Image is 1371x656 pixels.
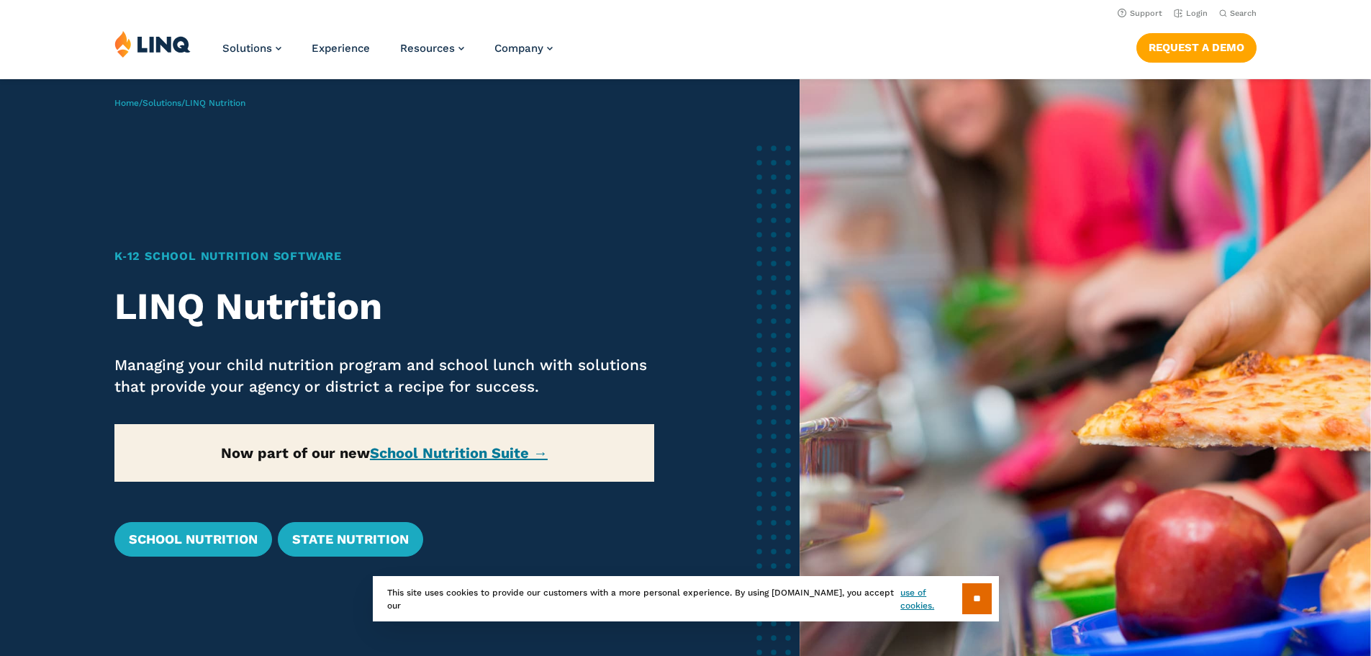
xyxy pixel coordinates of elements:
[114,522,272,557] a: School Nutrition
[222,42,272,55] span: Solutions
[114,98,139,108] a: Home
[1219,8,1257,19] button: Open Search Bar
[278,522,423,557] a: State Nutrition
[185,98,245,108] span: LINQ Nutrition
[1136,33,1257,62] a: Request a Demo
[1118,9,1162,18] a: Support
[142,98,181,108] a: Solutions
[222,30,553,78] nav: Primary Navigation
[400,42,464,55] a: Resources
[494,42,543,55] span: Company
[1136,30,1257,62] nav: Button Navigation
[114,248,655,265] h1: K‑12 School Nutrition Software
[222,42,281,55] a: Solutions
[312,42,370,55] a: Experience
[1230,9,1257,18] span: Search
[373,576,999,621] div: This site uses cookies to provide our customers with a more personal experience. By using [DOMAIN...
[114,30,191,58] img: LINQ | K‑12 Software
[370,444,548,462] a: School Nutrition Suite →
[221,444,548,462] strong: Now part of our new
[1174,9,1208,18] a: Login
[494,42,553,55] a: Company
[900,586,961,612] a: use of cookies.
[114,354,655,397] p: Managing your child nutrition program and school lunch with solutions that provide your agency or...
[114,98,245,108] span: / /
[400,42,455,55] span: Resources
[114,284,382,328] strong: LINQ Nutrition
